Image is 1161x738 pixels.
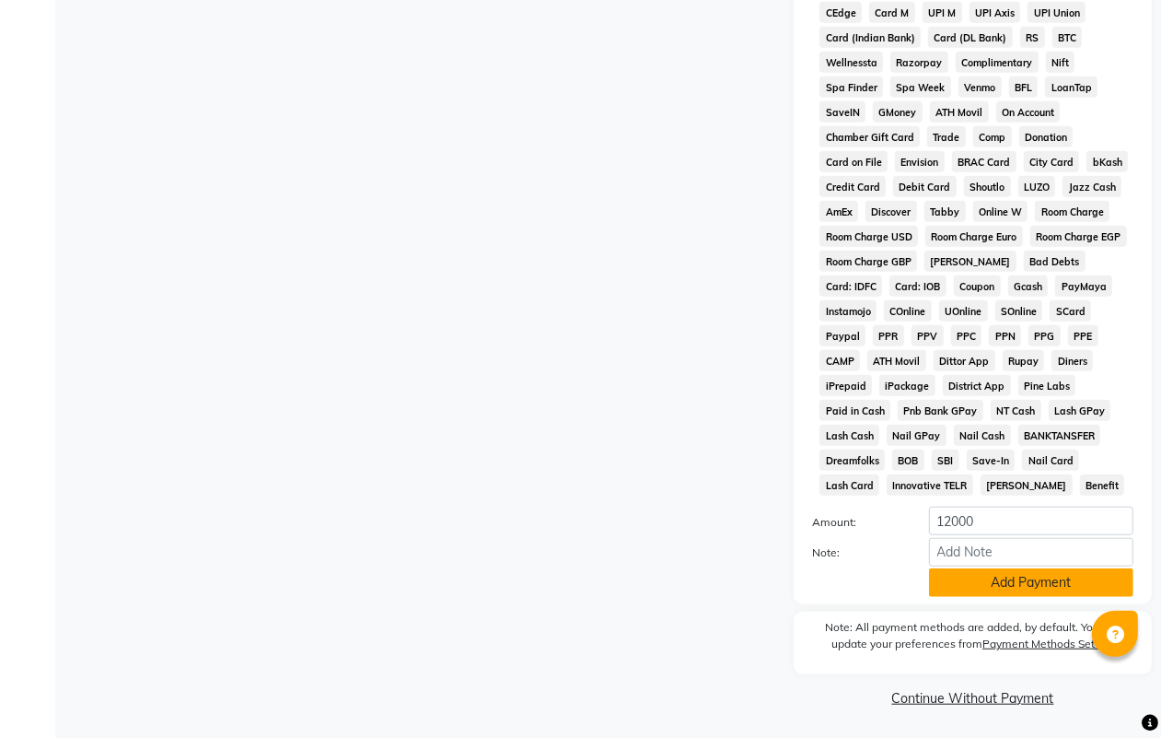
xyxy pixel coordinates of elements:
span: Lash Cash [819,425,879,446]
span: Venmo [958,76,1002,98]
span: Paypal [819,325,865,346]
span: Online W [973,201,1028,222]
span: SCard [1050,300,1091,322]
span: Room Charge [1035,201,1109,222]
span: PPE [1068,325,1098,346]
span: Dreamfolks [819,450,885,471]
span: Card (DL Bank) [928,27,1013,48]
span: Nail Cash [954,425,1011,446]
label: Note: All payment methods are added, by default. You can update your preferences from [812,619,1133,660]
span: Trade [927,126,966,147]
span: Envision [895,151,945,172]
span: Donation [1019,126,1074,147]
span: Credit Card [819,176,886,197]
span: PPC [951,325,982,346]
span: ATH Movil [930,101,989,123]
span: Complimentary [956,52,1039,73]
span: Nift [1046,52,1075,73]
span: Lash GPay [1049,400,1111,421]
span: UPI Union [1027,2,1086,23]
span: GMoney [873,101,923,123]
span: LUZO [1018,176,1056,197]
span: CEdge [819,2,862,23]
span: Room Charge GBP [819,251,917,272]
span: SaveIN [819,101,865,123]
span: Spa Finder [819,76,883,98]
span: iPackage [879,375,935,396]
span: Jazz Cash [1062,176,1121,197]
span: Coupon [954,275,1001,297]
span: UPI M [923,2,962,23]
span: Room Charge EGP [1030,226,1127,247]
span: Card M [869,2,915,23]
span: Paid in Cash [819,400,890,421]
span: Pine Labs [1018,375,1076,396]
span: Save-In [967,450,1016,471]
span: Comp [973,126,1012,147]
span: Card on File [819,151,888,172]
span: UPI Axis [969,2,1021,23]
span: bKash [1086,151,1128,172]
span: Pnb Bank GPay [898,400,983,421]
span: COnline [884,300,932,322]
span: BOB [892,450,924,471]
span: Wellnessta [819,52,883,73]
span: Card: IOB [889,275,946,297]
span: PayMaya [1055,275,1112,297]
span: SBI [932,450,959,471]
span: BRAC Card [952,151,1016,172]
input: Amount [929,507,1133,535]
span: Card (Indian Bank) [819,27,921,48]
span: Gcash [1008,275,1049,297]
label: Note: [798,545,914,561]
span: iPrepaid [819,375,872,396]
span: CAMP [819,350,860,371]
span: Innovative TELR [887,474,973,496]
span: Chamber Gift Card [819,126,920,147]
span: ATH Movil [867,350,926,371]
span: PPR [873,325,904,346]
span: LoanTap [1045,76,1097,98]
span: Razorpay [890,52,948,73]
span: District App [943,375,1011,396]
span: UOnline [939,300,988,322]
span: RS [1020,27,1045,48]
input: Add Note [929,538,1133,567]
span: PPG [1028,325,1061,346]
span: Card: IDFC [819,275,882,297]
span: Tabby [924,201,966,222]
span: [PERSON_NAME] [924,251,1016,272]
span: Benefit [1080,474,1125,496]
a: Continue Without Payment [797,689,1148,709]
label: Payment Methods Setting [982,636,1114,652]
span: City Card [1024,151,1080,172]
span: PPN [989,325,1021,346]
span: Dittor App [934,350,995,371]
span: Nail GPay [887,425,946,446]
span: PPV [911,325,944,346]
span: Lash Card [819,474,879,496]
span: Rupay [1003,350,1045,371]
span: BFL [1009,76,1039,98]
span: [PERSON_NAME] [981,474,1073,496]
span: Debit Card [893,176,957,197]
span: Room Charge USD [819,226,918,247]
label: Amount: [798,514,914,531]
span: On Account [996,101,1061,123]
span: AmEx [819,201,858,222]
span: Discover [865,201,917,222]
span: Nail Card [1022,450,1079,471]
span: Bad Debts [1024,251,1086,272]
span: Spa Week [890,76,951,98]
button: Add Payment [929,568,1133,597]
span: BTC [1052,27,1083,48]
span: Shoutlo [964,176,1011,197]
span: Diners [1051,350,1093,371]
span: BANKTANSFER [1018,425,1101,446]
span: SOnline [995,300,1043,322]
span: Room Charge Euro [925,226,1023,247]
span: Instamojo [819,300,877,322]
span: NT Cash [991,400,1041,421]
